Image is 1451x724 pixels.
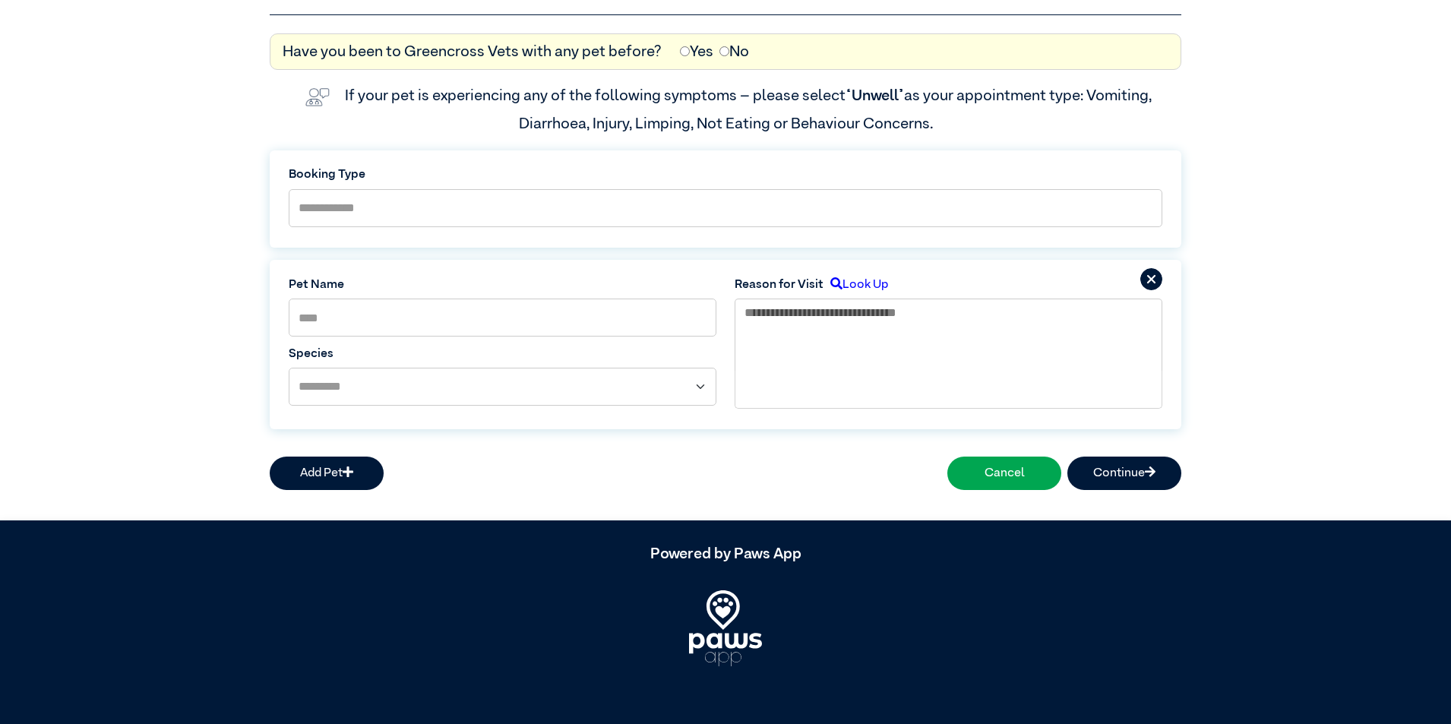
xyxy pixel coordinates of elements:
button: Cancel [947,457,1061,490]
label: Reason for Visit [735,276,823,294]
label: Pet Name [289,276,716,294]
label: Have you been to Greencross Vets with any pet before? [283,40,662,63]
input: No [719,46,729,56]
label: Species [289,345,716,363]
label: If your pet is experiencing any of the following symptoms – please select as your appointment typ... [345,88,1155,131]
label: No [719,40,749,63]
img: PawsApp [689,590,762,666]
img: vet [299,82,336,112]
button: Add Pet [270,457,384,490]
label: Booking Type [289,166,1162,184]
label: Look Up [823,276,888,294]
button: Continue [1067,457,1181,490]
label: Yes [680,40,713,63]
input: Yes [680,46,690,56]
span: “Unwell” [846,88,904,103]
h5: Powered by Paws App [270,545,1181,563]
